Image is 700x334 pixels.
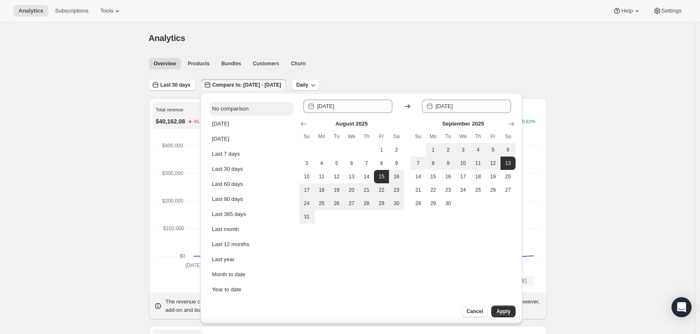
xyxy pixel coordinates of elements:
[314,170,329,183] button: Monday August 11 2025
[210,208,293,221] button: Last 365 days
[359,170,374,183] button: Thursday August 14 2025
[210,177,293,191] button: Last 60 days
[426,170,441,183] button: Monday September 15 2025
[485,130,500,143] th: Friday
[471,130,486,143] th: Thursday
[444,173,452,180] span: 16
[318,200,326,207] span: 25
[210,253,293,266] button: Last year
[441,183,456,197] button: Tuesday September 23 2025
[444,146,452,153] span: 2
[329,170,344,183] button: Tuesday August 12 2025
[212,240,249,249] div: Last 12 months
[221,60,241,67] span: Bundles
[318,160,326,167] span: 4
[489,133,497,140] span: Fr
[474,146,482,153] span: 4
[179,253,185,259] text: $0
[201,79,286,91] button: Compare to: [DATE] - [DATE]
[504,173,512,180] span: 20
[162,170,183,176] text: $300,000
[329,183,344,197] button: Tuesday August 19 2025
[185,262,201,268] text: [DATE]
[411,157,426,170] button: Sunday September 7 2025
[363,187,371,193] span: 21
[411,130,426,143] th: Sunday
[161,82,191,88] span: Last 30 days
[291,60,306,67] span: Churn
[344,157,359,170] button: Wednesday August 6 2025
[344,130,359,143] th: Wednesday
[299,210,314,224] button: Sunday August 31 2025
[314,197,329,210] button: Monday August 25 2025
[456,143,471,157] button: Wednesday September 3 2025
[500,183,516,197] button: Saturday September 27 2025
[392,160,401,167] span: 9
[608,5,646,17] button: Help
[392,133,401,140] span: Sa
[212,150,240,158] div: Last 7 days
[500,130,516,143] th: Saturday
[456,183,471,197] button: Wednesday September 24 2025
[389,157,404,170] button: Saturday August 9 2025
[347,173,356,180] span: 13
[459,187,467,193] span: 24
[489,160,497,167] span: 12
[212,195,243,203] div: Last 90 days
[329,197,344,210] button: Tuesday August 26 2025
[363,133,371,140] span: Th
[188,60,210,67] span: Products
[210,132,293,146] button: [DATE]
[210,283,293,296] button: Year to date
[496,308,510,315] span: Apply
[456,130,471,143] th: Wednesday
[374,130,389,143] th: Friday
[210,268,293,281] button: Month to date
[411,197,426,210] button: Sunday September 28 2025
[299,197,314,210] button: Sunday August 24 2025
[296,82,309,88] span: Daily
[459,133,467,140] span: We
[489,146,497,153] span: 5
[347,160,356,167] span: 6
[444,133,452,140] span: Tu
[485,183,500,197] button: Friday September 26 2025
[504,187,512,193] span: 27
[212,285,241,294] div: Year to date
[303,200,311,207] span: 24
[377,146,386,153] span: 1
[314,157,329,170] button: Monday August 4 2025
[359,183,374,197] button: Thursday August 21 2025
[100,8,113,14] span: Tools
[461,306,488,317] button: Cancel
[95,5,127,17] button: Tools
[648,5,687,17] button: Settings
[210,238,293,251] button: Last 12 months
[441,170,456,183] button: Tuesday September 16 2025
[156,117,185,126] p: $40,162.08
[299,170,314,183] button: Sunday August 10 2025
[332,187,341,193] span: 19
[429,187,438,193] span: 22
[429,173,438,180] span: 15
[213,82,281,88] span: Compare to: [DATE] - [DATE]
[363,200,371,207] span: 28
[210,162,293,176] button: Last 30 days
[441,197,456,210] button: Tuesday September 30 2025
[504,160,512,167] span: 13
[506,118,517,130] button: Show next month, October 2025
[459,173,467,180] span: 17
[314,130,329,143] th: Monday
[389,143,404,157] button: Saturday August 2 2025
[156,107,184,112] span: Total revenue
[303,173,311,180] span: 10
[329,157,344,170] button: Tuesday August 5 2025
[414,187,423,193] span: 21
[485,157,500,170] button: Friday September 12 2025
[519,119,535,124] text: 20.61%
[500,157,516,170] button: End of range Saturday September 13 2025
[377,187,386,193] span: 22
[491,306,515,317] button: Apply
[344,183,359,197] button: Wednesday August 20 2025
[441,130,456,143] th: Tuesday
